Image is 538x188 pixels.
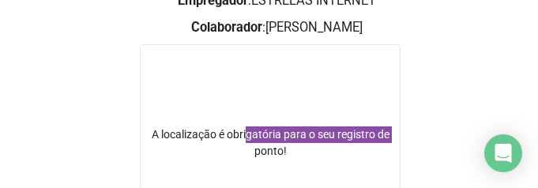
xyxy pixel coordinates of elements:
[484,134,522,172] div: Open Intercom Messenger
[191,20,262,35] strong: Colaborador
[19,17,534,38] h3: : [PERSON_NAME]
[141,126,400,160] div: A localização é obrigatória para o seu registro de ponto!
